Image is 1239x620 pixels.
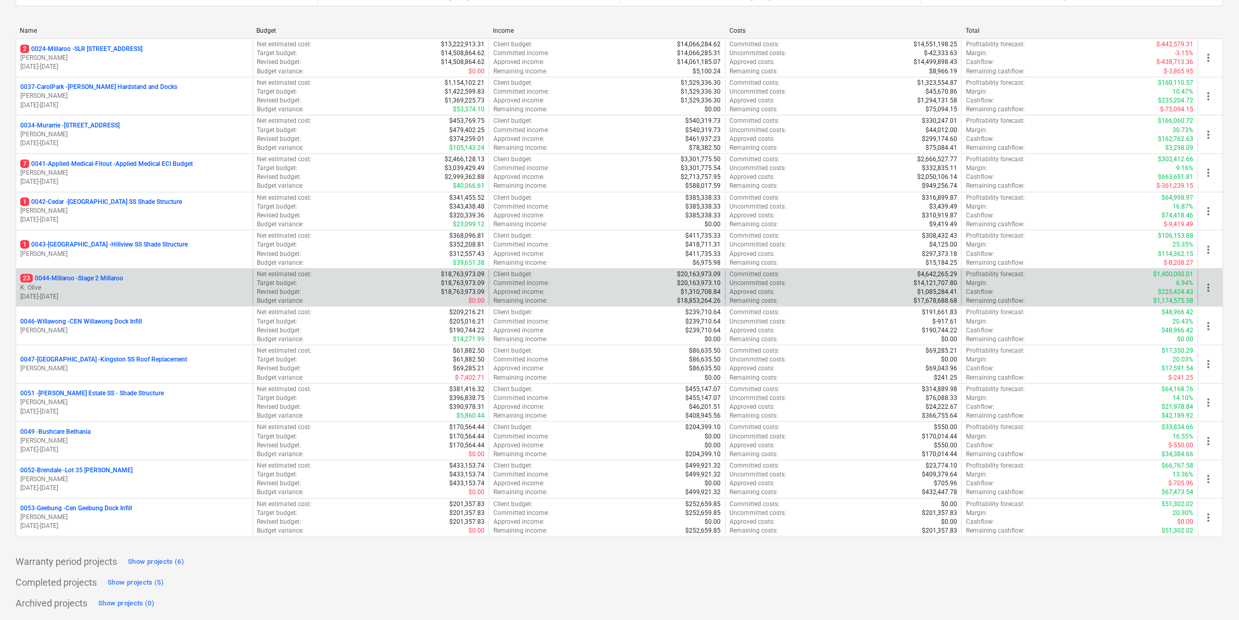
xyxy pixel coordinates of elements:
[730,211,775,220] p: Approved costs :
[468,67,485,76] p: $0.00
[1157,40,1194,49] p: $-442,579.31
[677,279,721,288] p: $20,163,973.10
[681,87,721,96] p: $1,529,336.30
[20,101,249,110] p: [DATE] - [DATE]
[966,202,987,211] p: Margin :
[20,160,249,186] div: 70041-Applied-Medical-Fitout -Applied Medical ECI Budget[PERSON_NAME][DATE]-[DATE]
[1173,126,1194,135] p: 30.73%
[922,250,957,259] p: $297,373.18
[730,288,775,296] p: Approved costs :
[257,211,302,220] p: Revised budget :
[98,598,154,610] div: Show projects (0)
[449,135,485,144] p: $374,259.01
[493,182,547,190] p: Remaining income :
[257,250,302,259] p: Revised budget :
[453,259,485,267] p: $39,651.38
[730,79,780,87] p: Committed costs :
[493,193,532,202] p: Client budget :
[493,27,721,34] div: Income
[441,288,485,296] p: $18,763,973.09
[493,117,532,125] p: Client budget :
[257,67,304,76] p: Budget variance :
[108,577,164,589] div: Show projects (5)
[20,160,29,168] span: 7
[966,96,994,105] p: Cashflow :
[681,79,721,87] p: $1,529,336.30
[20,121,120,130] p: 0034-Murarrie - [STREET_ADDRESS]
[1158,117,1194,125] p: $166,060.72
[257,87,298,96] p: Target budget :
[1160,105,1194,114] p: $-75,094.15
[20,428,90,436] p: 0049 - Bushcare Bethania
[966,270,1025,279] p: Profitability forecast :
[1164,259,1194,267] p: $-8,208.27
[1173,87,1194,96] p: 10.47%
[20,274,33,282] span: 23
[1158,173,1194,182] p: $663,651.81
[20,355,187,364] p: 0047-[GEOGRAPHIC_DATA] - Kingston SS Roof Replacement
[966,220,1025,229] p: Remaining cashflow :
[1175,49,1194,58] p: -3.15%
[20,504,249,531] div: 0053-Geebung -Cen Geebung Dock Infill[PERSON_NAME][DATE]-[DATE]
[20,522,249,531] p: [DATE] - [DATE]
[257,270,312,279] p: Net estimated cost :
[445,164,485,173] p: $3,039,429.49
[20,198,182,206] p: 0042-Cedar - [GEOGRAPHIC_DATA] SS Shade Structure
[257,49,298,58] p: Target budget :
[730,135,775,144] p: Approved costs :
[20,428,249,454] div: 0049 -Bushcare Bethania[PERSON_NAME][DATE]-[DATE]
[20,45,29,53] span: 2
[966,67,1025,76] p: Remaining cashflow :
[125,553,187,570] button: Show projects (6)
[453,220,485,229] p: $23,099.12
[1158,288,1194,296] p: $225,424.43
[20,45,249,71] div: 20024-Millaroo -SLR [STREET_ADDRESS][PERSON_NAME][DATE]-[DATE]
[1158,250,1194,259] p: $114,362.15
[257,126,298,135] p: Target budget :
[441,279,485,288] p: $18,763,973.09
[730,105,778,114] p: Remaining costs :
[686,250,721,259] p: $411,735.33
[493,240,549,249] p: Committed income :
[468,296,485,305] p: $0.00
[493,279,549,288] p: Committed income :
[449,193,485,202] p: $341,455.52
[730,279,787,288] p: Uncommitted costs :
[20,484,249,493] p: [DATE] - [DATE]
[493,164,549,173] p: Committed income :
[20,139,249,148] p: [DATE] - [DATE]
[257,135,302,144] p: Revised budget :
[966,193,1025,202] p: Profitability forecast :
[1162,211,1194,220] p: $74,418.46
[966,144,1025,152] p: Remaining cashflow :
[1173,240,1194,249] p: 25.35%
[1158,231,1194,240] p: $106,153.88
[922,135,957,144] p: $299,174.60
[20,292,249,301] p: [DATE] - [DATE]
[1203,205,1215,217] span: more_vert
[1158,96,1194,105] p: $235,204.72
[925,87,957,96] p: $45,670.86
[453,105,485,114] p: $53,374.10
[20,466,133,475] p: 0052-Brendale - Lot 35 [PERSON_NAME]
[1203,511,1215,524] span: more_vert
[730,67,778,76] p: Remaining costs :
[966,211,994,220] p: Cashflow :
[493,135,544,144] p: Approved income :
[914,296,957,305] p: $17,678,688.68
[20,250,249,259] p: [PERSON_NAME]
[449,240,485,249] p: $352,208.81
[20,317,142,326] p: 0046-Willawong - CEN Willawong Dock Infill
[1164,67,1194,76] p: $-3,865.95
[1164,220,1194,229] p: $-9,419.49
[730,58,775,67] p: Approved costs :
[925,126,957,135] p: $44,012.00
[20,240,249,258] div: 10043-[GEOGRAPHIC_DATA] -Hillview SS Shade Structure[PERSON_NAME]
[449,211,485,220] p: $320,339.36
[493,40,532,49] p: Client budget :
[914,279,957,288] p: $14,121,707.80
[20,274,249,301] div: 230044-Millaroo -Stage 2 MillarooK. Olive[DATE]-[DATE]
[257,117,312,125] p: Net estimated cost :
[966,288,994,296] p: Cashflow :
[1203,243,1215,256] span: more_vert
